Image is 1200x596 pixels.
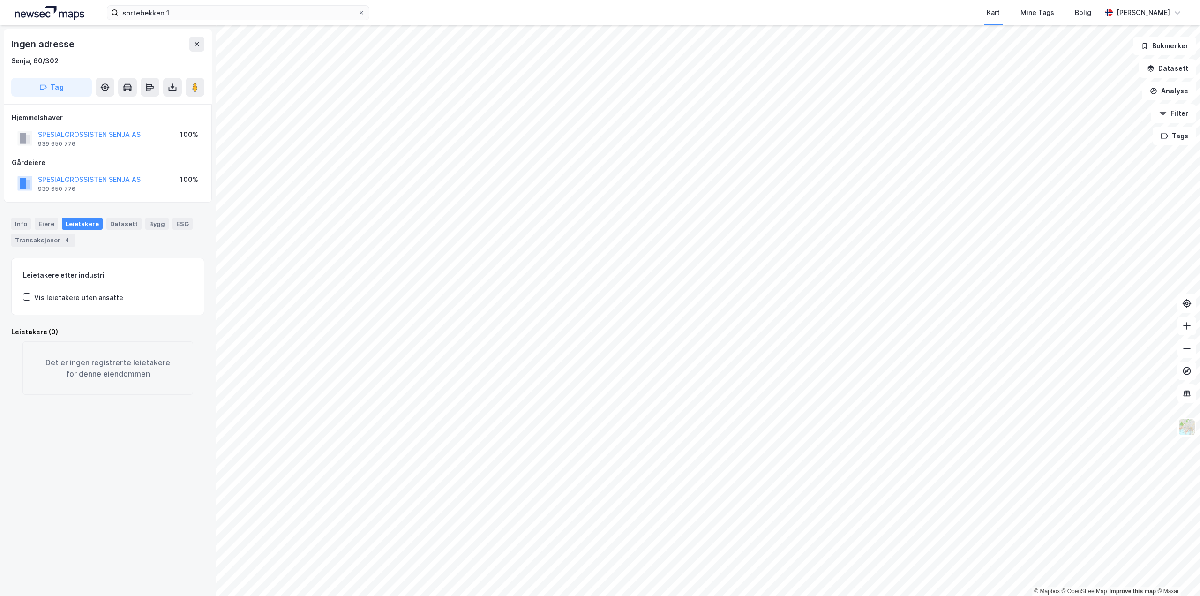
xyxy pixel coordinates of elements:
div: ESG [172,218,193,230]
div: Leietakere (0) [11,326,204,338]
button: Analyse [1142,82,1196,100]
div: Bolig [1075,7,1091,18]
button: Filter [1151,104,1196,123]
div: 100% [180,129,198,140]
div: Transaksjoner [11,234,75,247]
input: Søk på adresse, matrikkel, gårdeiere, leietakere eller personer [119,6,358,20]
div: Mine Tags [1020,7,1054,18]
div: Hjemmelshaver [12,112,204,123]
div: 939 650 776 [38,185,75,193]
a: OpenStreetMap [1062,588,1107,595]
div: 939 650 776 [38,140,75,148]
div: Kontrollprogram for chat [1153,551,1200,596]
div: Leietakere [62,218,103,230]
button: Datasett [1139,59,1196,78]
div: Senja, 60/302 [11,55,59,67]
div: Info [11,218,31,230]
button: Tag [11,78,92,97]
div: Leietakere etter industri [23,270,193,281]
a: Mapbox [1034,588,1060,595]
div: Datasett [106,218,142,230]
div: 100% [180,174,198,185]
div: 4 [62,235,72,245]
button: Bokmerker [1133,37,1196,55]
iframe: Chat Widget [1153,551,1200,596]
div: Bygg [145,218,169,230]
div: [PERSON_NAME] [1117,7,1170,18]
div: Kart [987,7,1000,18]
img: logo.a4113a55bc3d86da70a041830d287a7e.svg [15,6,84,20]
div: Gårdeiere [12,157,204,168]
div: Det er ingen registrerte leietakere for denne eiendommen [22,341,193,395]
div: Vis leietakere uten ansatte [34,292,123,303]
a: Improve this map [1110,588,1156,595]
button: Tags [1153,127,1196,145]
div: Ingen adresse [11,37,76,52]
div: Eiere [35,218,58,230]
img: Z [1178,418,1196,436]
